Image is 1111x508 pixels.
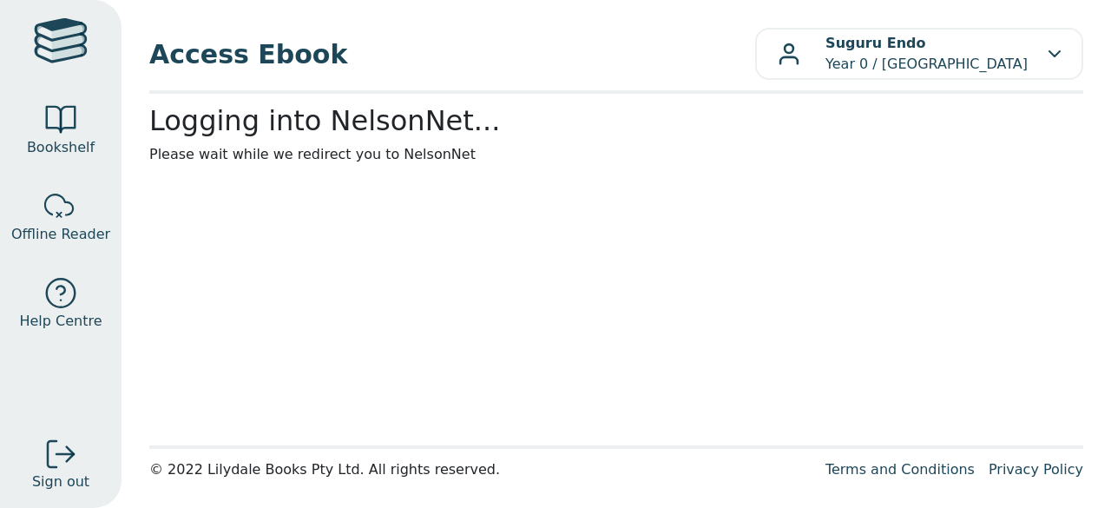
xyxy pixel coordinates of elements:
p: Please wait while we redirect you to NelsonNet [149,144,1083,165]
span: Sign out [32,472,89,492]
p: Year 0 / [GEOGRAPHIC_DATA] [825,33,1028,75]
b: Suguru Endo [825,35,925,51]
a: Terms and Conditions [825,461,975,478]
div: © 2022 Lilydale Books Pty Ltd. All rights reserved. [149,459,812,480]
span: Access Ebook [149,35,755,74]
span: Offline Reader [11,224,110,245]
span: Bookshelf [27,137,95,158]
a: Privacy Policy [989,461,1083,478]
button: Suguru EndoYear 0 / [GEOGRAPHIC_DATA] [755,28,1083,80]
span: Help Centre [19,311,102,332]
h2: Logging into NelsonNet... [149,104,1083,137]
